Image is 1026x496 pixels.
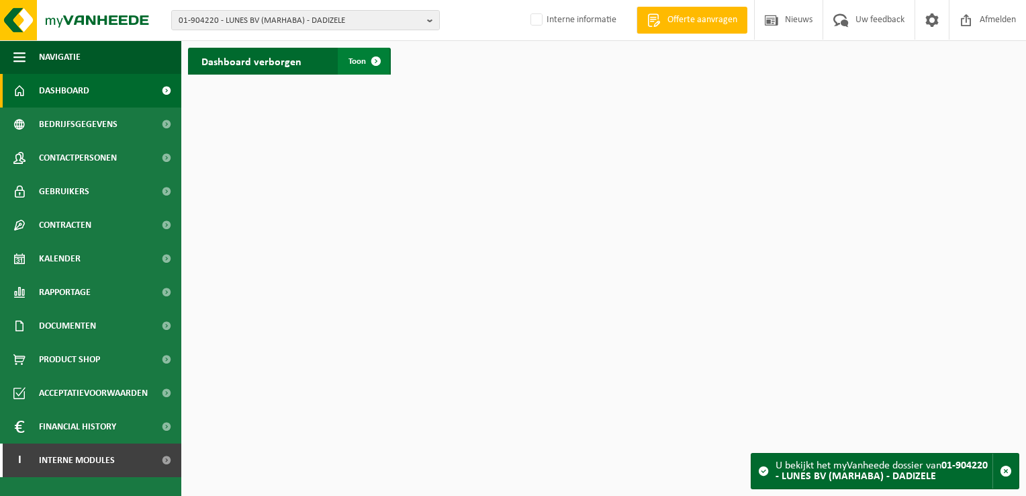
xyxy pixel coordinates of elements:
[39,40,81,74] span: Navigatie
[39,108,118,141] span: Bedrijfsgegevens
[39,410,116,444] span: Financial History
[39,309,96,343] span: Documenten
[348,57,366,66] span: Toon
[528,10,616,30] label: Interne informatie
[39,141,117,175] span: Contactpersonen
[39,242,81,276] span: Kalender
[776,460,988,482] strong: 01-904220 - LUNES BV (MARHABA) - DADIZELE
[39,175,89,208] span: Gebruikers
[171,10,440,30] button: 01-904220 - LUNES BV (MARHABA) - DADIZELE
[39,276,91,309] span: Rapportage
[39,376,148,410] span: Acceptatievoorwaarden
[637,7,747,34] a: Offerte aanvragen
[39,208,91,242] span: Contracten
[39,74,89,108] span: Dashboard
[188,48,315,74] h2: Dashboard verborgen
[338,48,389,75] a: Toon
[13,444,26,477] span: I
[664,13,741,27] span: Offerte aanvragen
[39,444,115,477] span: Interne modules
[776,454,992,489] div: U bekijkt het myVanheede dossier van
[179,11,422,31] span: 01-904220 - LUNES BV (MARHABA) - DADIZELE
[39,343,100,376] span: Product Shop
